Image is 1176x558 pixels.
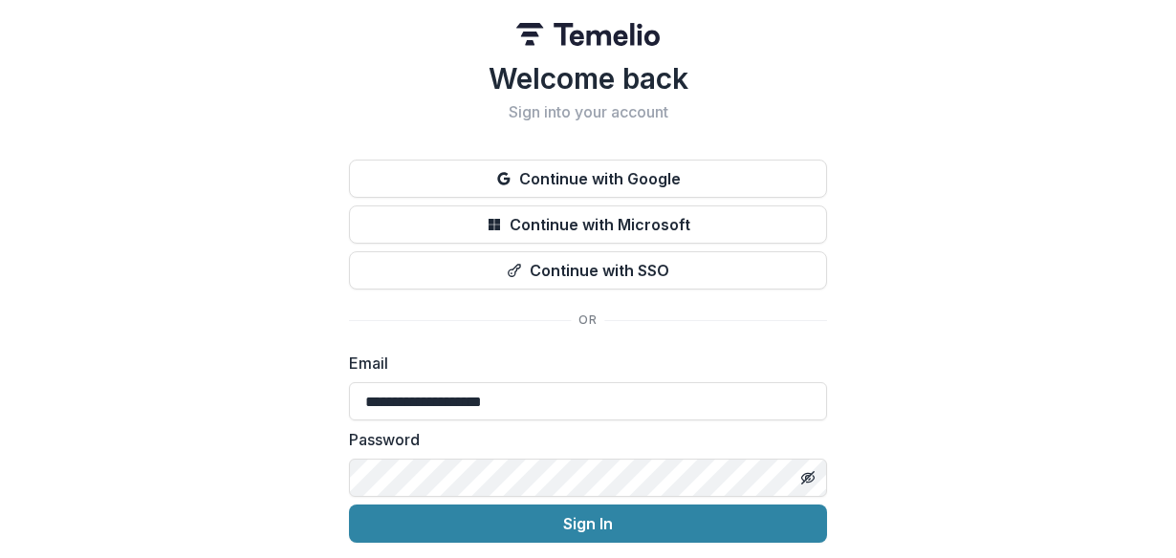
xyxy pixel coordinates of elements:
[793,462,823,493] button: Toggle password visibility
[516,23,660,46] img: Temelio
[349,251,827,290] button: Continue with SSO
[349,103,827,121] h2: Sign into your account
[349,428,816,451] label: Password
[349,61,827,96] h1: Welcome back
[349,160,827,198] button: Continue with Google
[349,504,827,543] button: Sign In
[349,205,827,244] button: Continue with Microsoft
[349,352,816,375] label: Email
